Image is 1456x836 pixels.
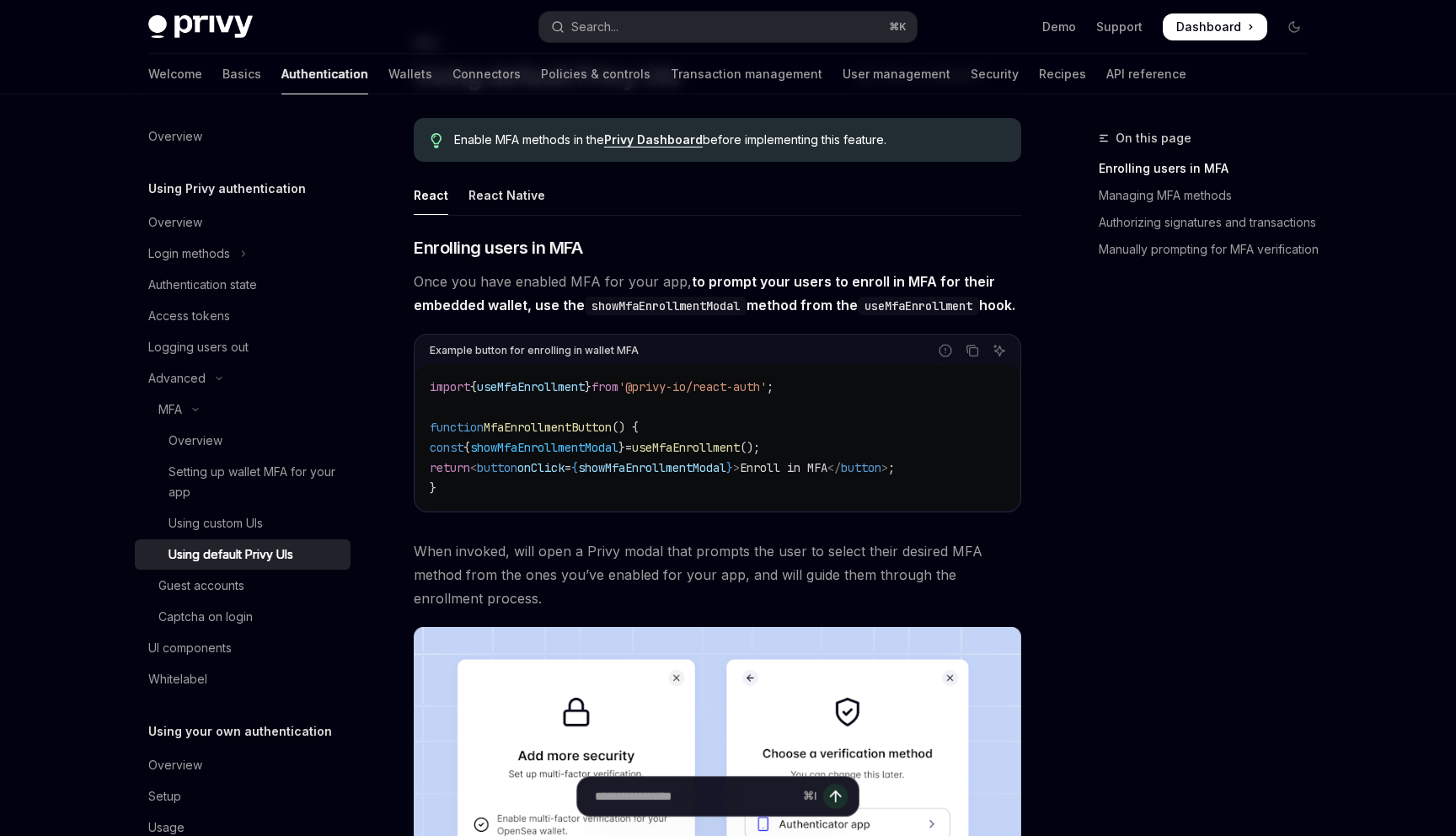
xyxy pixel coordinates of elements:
[169,431,222,451] div: Overview
[1116,128,1191,148] span: On this page
[135,633,351,663] a: UI components
[604,132,703,147] a: Privy Dashboard
[148,786,181,807] div: Setup
[135,301,351,331] a: Access tokens
[470,440,618,455] span: showMfaEnrollmentModal
[148,126,202,147] div: Overview
[541,54,650,94] a: Policies & controls
[430,379,470,394] span: import
[135,207,351,238] a: Overview
[454,131,1004,148] span: Enable MFA methods in the before implementing this feature.
[135,394,351,425] button: Toggle MFA section
[888,460,895,475] span: ;
[1106,54,1186,94] a: API reference
[517,460,565,475] span: onClick
[414,175,448,215] div: React
[578,460,726,475] span: showMfaEnrollmentModal
[148,54,202,94] a: Welcome
[1281,13,1308,40] button: Toggle dark mode
[858,297,979,315] code: useMfaEnrollment
[281,54,368,94] a: Authentication
[135,750,351,780] a: Overview
[470,379,477,394] span: {
[1039,54,1086,94] a: Recipes
[1099,182,1321,209] a: Managing MFA methods
[726,460,733,475] span: }
[539,12,917,42] button: Open search
[148,669,207,689] div: Whitelabel
[148,212,202,233] div: Overview
[881,460,888,475] span: >
[135,664,351,694] a: Whitelabel
[158,399,182,420] div: MFA
[565,460,571,475] span: =
[414,539,1021,610] span: When invoked, will open a Privy modal that prompts the user to select their desired MFA method fr...
[148,306,230,326] div: Access tokens
[135,571,351,601] a: Guest accounts
[1099,236,1321,263] a: Manually prompting for MFA verification
[135,121,351,152] a: Overview
[148,15,253,39] img: dark logo
[477,379,585,394] span: useMfaEnrollment
[740,460,827,475] span: Enroll in MFA
[135,602,351,632] a: Captcha on login
[889,20,907,34] span: ⌘ K
[841,460,881,475] span: button
[823,784,848,808] button: Send message
[135,332,351,362] a: Logging users out
[169,513,263,533] div: Using custom UIs
[430,340,639,362] div: Example button for enrolling in wallet MFA
[135,426,351,456] a: Overview
[158,576,244,596] div: Guest accounts
[169,544,293,565] div: Using default Privy UIs
[1099,209,1321,236] a: Authorizing signatures and transactions
[1042,19,1076,35] a: Demo
[618,379,767,394] span: '@privy-io/react-auth'
[430,460,470,475] span: return
[452,54,521,94] a: Connectors
[169,462,340,502] div: Setting up wallet MFA for your app
[431,133,442,148] svg: Tip
[468,175,545,215] div: React Native
[148,368,206,389] div: Advanced
[484,420,612,435] span: MfaEnrollmentButton
[988,340,1010,362] button: Ask AI
[585,297,747,315] code: showMfaEnrollmentModal
[414,273,1015,313] strong: to prompt your users to enroll in MFA for their embedded wallet, use the method from the hook.
[135,270,351,300] a: Authentication state
[1163,13,1267,40] a: Dashboard
[470,460,477,475] span: <
[430,420,484,435] span: function
[148,337,249,357] div: Logging users out
[148,244,230,264] div: Login methods
[414,270,1021,317] span: Once you have enabled MFA for your app,
[430,480,436,496] span: }
[1099,155,1321,182] a: Enrolling users in MFA
[158,607,253,627] div: Captcha on login
[1176,19,1241,35] span: Dashboard
[585,379,591,394] span: }
[148,638,232,658] div: UI components
[1096,19,1143,35] a: Support
[463,440,470,455] span: {
[148,275,257,295] div: Authentication state
[135,238,351,269] button: Toggle Login methods section
[971,54,1019,94] a: Security
[388,54,432,94] a: Wallets
[571,460,578,475] span: {
[135,539,351,570] a: Using default Privy UIs
[618,440,625,455] span: }
[625,440,632,455] span: =
[414,236,582,260] span: Enrolling users in MFA
[135,363,351,394] button: Toggle Advanced section
[571,17,618,37] div: Search...
[430,440,463,455] span: const
[135,457,351,507] a: Setting up wallet MFA for your app
[961,340,983,362] button: Copy the contents from the code block
[934,340,956,362] button: Report incorrect code
[135,508,351,539] a: Using custom UIs
[740,440,760,455] span: ();
[148,179,306,199] h5: Using Privy authentication
[632,440,740,455] span: useMfaEnrollment
[595,777,795,816] input: Ask a question...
